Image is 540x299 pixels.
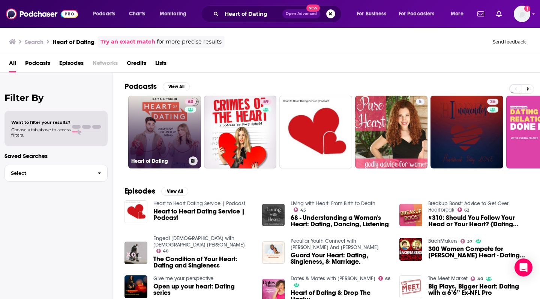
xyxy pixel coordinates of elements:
input: Search podcasts, credits, & more... [222,8,282,20]
span: More [451,9,463,19]
span: 62 [464,209,469,212]
a: PodcastsView All [124,82,190,91]
span: 5 [419,98,421,106]
a: EpisodesView All [124,186,188,196]
a: Try an exact match [100,38,155,46]
span: 36 [490,98,495,106]
button: Show profile menu [514,6,530,22]
a: 40 [156,249,169,253]
span: 45 [300,209,306,212]
button: open menu [351,8,396,20]
a: Dates & Mates with Damona Hoffman [291,275,375,282]
h3: Heart of Dating [131,158,186,164]
a: 59 [260,99,271,105]
img: Open up your heart: Dating series [124,275,147,298]
a: 62 [457,207,469,212]
a: All [9,57,16,72]
a: Lists [155,57,166,72]
a: Peculiar Youth Connect with Tanuru And Daria Osah [291,238,379,251]
a: Big Plays, Bigger Heart: Dating with a 6’6” Ex-NFL Pro [428,283,528,296]
a: 59 [204,96,277,168]
a: Guard Your Heart: Dating, Singleness, & Marriage. [291,252,390,265]
span: for more precise results [157,38,222,46]
button: Select [4,165,108,182]
span: 66 [385,277,390,281]
a: 68 - Understanding a Woman's Heart: Dating, Dancing, Listening [291,215,390,227]
a: The Meet Market [428,275,468,282]
h2: Filter By [4,92,108,103]
button: View All [161,187,188,196]
h3: Heart of Dating [52,38,94,45]
a: Show notifications dropdown [474,8,487,20]
span: Want to filter your results? [11,120,70,125]
span: 40 [477,277,483,281]
span: 59 [263,98,268,106]
span: The Condition of Your Heart: Dating and Singleness [153,256,253,269]
span: Select [5,171,91,176]
span: 40 [163,249,168,253]
img: Guard Your Heart: Dating, Singleness, & Marriage. [262,241,285,264]
a: Breakup Boost: Advice to Get Over Heartbreak [428,200,508,213]
a: 40 [471,276,483,281]
a: #310: Should You Follow Your Head or Your Heart? (Dating Advice) [428,215,528,227]
button: open menu [445,8,473,20]
img: Heart to Heart Dating Service | Podcast [124,200,147,223]
h3: Search [25,38,43,45]
a: Heart to Heart Dating Service | Podcast [153,200,245,207]
img: User Profile [514,6,530,22]
span: Networks [93,57,118,72]
a: 36 [430,96,503,168]
img: #310: Should You Follow Your Head or Your Heart? (Dating Advice) [399,204,422,227]
a: Open up your heart: Dating series [153,283,253,296]
a: Podcasts [25,57,50,72]
div: Open Intercom Messenger [514,258,532,276]
button: View All [163,82,190,91]
a: 300 Women Compete for Austin’s Heart - Dating Show (Round 1) [428,246,528,258]
a: Living with Heart: From Birth to Death [291,200,375,207]
a: Charts [124,8,150,20]
span: 63 [188,98,193,106]
h2: Podcasts [124,82,157,91]
span: For Business [357,9,386,19]
span: Heart to Heart Dating Service | Podcast [153,208,253,221]
a: 68 - Understanding a Woman's Heart: Dating, Dancing, Listening [262,204,285,227]
span: Choose a tab above to access filters. [11,127,70,138]
span: Open Advanced [286,12,317,16]
img: 300 Women Compete for Austin’s Heart - Dating Show (Round 1) [399,238,422,261]
button: open menu [394,8,445,20]
span: 300 Women Compete for [PERSON_NAME] Heart - Dating Show (Round 1) [428,246,528,258]
img: The Condition of Your Heart: Dating and Singleness [124,242,147,264]
a: Episodes [59,57,84,72]
span: Monitoring [160,9,186,19]
svg: Add a profile image [524,6,530,12]
span: Charts [129,9,145,19]
span: Logged in as nickross [514,6,530,22]
img: Big Plays, Bigger Heart: Dating with a 6’6” Ex-NFL Pro [399,275,422,298]
a: Show notifications dropdown [493,8,505,20]
a: 5 [416,99,424,105]
a: Credits [127,57,146,72]
a: 37 [460,239,472,243]
img: Podchaser - Follow, Share and Rate Podcasts [6,7,78,21]
span: 37 [467,240,472,243]
a: BachMakers [428,238,457,244]
a: 36 [487,99,498,105]
span: New [306,5,320,12]
a: 63 [185,99,196,105]
p: Saved Searches [4,152,108,159]
a: 63Heart of Dating [128,96,201,168]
